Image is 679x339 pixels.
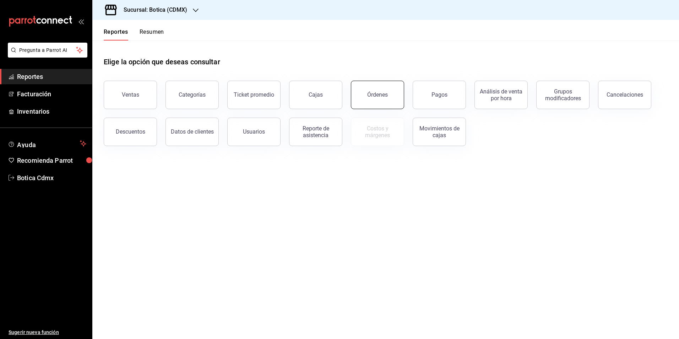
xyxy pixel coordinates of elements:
[116,128,145,135] div: Descuentos
[227,81,281,109] button: Ticket promedio
[104,28,128,41] button: Reportes
[17,89,86,99] span: Facturación
[17,72,86,81] span: Reportes
[234,91,274,98] div: Ticket promedio
[227,118,281,146] button: Usuarios
[104,81,157,109] button: Ventas
[17,156,86,165] span: Recomienda Parrot
[294,125,338,139] div: Reporte de asistencia
[104,56,220,67] h1: Elige la opción que deseas consultar
[9,329,86,336] span: Sugerir nueva función
[355,125,400,139] div: Costos y márgenes
[413,118,466,146] button: Movimientos de cajas
[607,91,643,98] div: Cancelaciones
[140,28,164,41] button: Resumen
[179,91,206,98] div: Categorías
[351,118,404,146] button: Contrata inventarios para ver este reporte
[171,128,214,135] div: Datos de clientes
[5,52,87,59] a: Pregunta a Parrot AI
[165,118,219,146] button: Datos de clientes
[122,91,139,98] div: Ventas
[17,173,86,183] span: Botica Cdmx
[536,81,590,109] button: Grupos modificadores
[367,91,388,98] div: Órdenes
[243,128,265,135] div: Usuarios
[431,91,447,98] div: Pagos
[474,81,528,109] button: Análisis de venta por hora
[541,88,585,102] div: Grupos modificadores
[165,81,219,109] button: Categorías
[289,118,342,146] button: Reporte de asistencia
[8,43,87,58] button: Pregunta a Parrot AI
[598,81,651,109] button: Cancelaciones
[479,88,523,102] div: Análisis de venta por hora
[289,81,342,109] a: Cajas
[17,107,86,116] span: Inventarios
[118,6,187,14] h3: Sucursal: Botica (CDMX)
[413,81,466,109] button: Pagos
[309,91,323,99] div: Cajas
[17,139,77,148] span: Ayuda
[104,28,164,41] div: navigation tabs
[351,81,404,109] button: Órdenes
[19,47,76,54] span: Pregunta a Parrot AI
[417,125,461,139] div: Movimientos de cajas
[78,18,84,24] button: open_drawer_menu
[104,118,157,146] button: Descuentos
